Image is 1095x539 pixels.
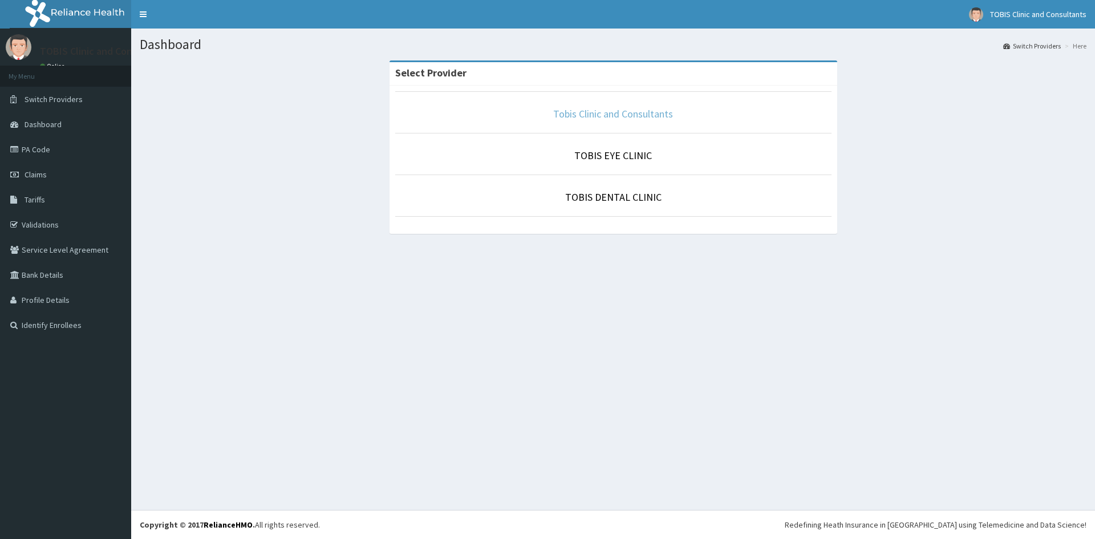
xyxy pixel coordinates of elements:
strong: Select Provider [395,66,467,79]
h1: Dashboard [140,37,1086,52]
p: TOBIS Clinic and Consultants [40,46,169,56]
span: TOBIS Clinic and Consultants [990,9,1086,19]
span: Tariffs [25,194,45,205]
span: Switch Providers [25,94,83,104]
a: TOBIS EYE CLINIC [574,149,652,162]
span: Claims [25,169,47,180]
strong: Copyright © 2017 . [140,520,255,530]
footer: All rights reserved. [131,510,1095,539]
img: User Image [969,7,983,22]
a: Tobis Clinic and Consultants [553,107,673,120]
div: Redefining Heath Insurance in [GEOGRAPHIC_DATA] using Telemedicine and Data Science! [785,519,1086,530]
a: Online [40,62,67,70]
a: Switch Providers [1003,41,1061,51]
a: TOBIS DENTAL CLINIC [565,191,662,204]
a: RelianceHMO [204,520,253,530]
img: User Image [6,34,31,60]
span: Dashboard [25,119,62,129]
li: Here [1062,41,1086,51]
